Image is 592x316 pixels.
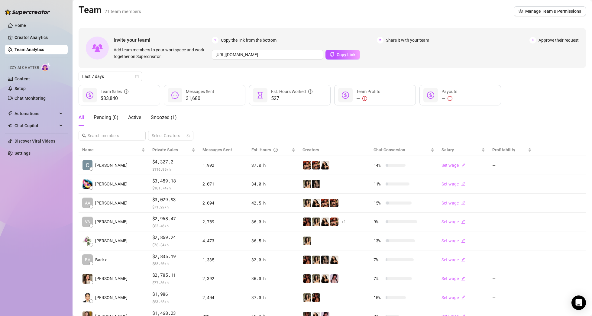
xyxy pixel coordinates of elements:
img: Janezah Pasaylo [82,292,92,302]
img: AI Chatter [41,63,51,71]
div: 37.0 h [251,294,295,301]
img: Chat Copilot [8,124,12,128]
div: 42.5 h [251,200,295,206]
a: Set wageedit [442,295,465,300]
span: Izzy AI Chatter [8,65,39,71]
span: dollar-circle [427,92,434,99]
a: Chat Monitoring [15,96,46,101]
span: edit [461,201,465,205]
img: mads [330,256,338,264]
span: thunderbolt [8,111,13,116]
span: + 1 [341,218,346,225]
span: 7 % [374,275,383,282]
span: $2,835.19 [152,253,195,260]
img: logo-BBDzfeDw.svg [5,9,50,15]
span: $ 88.60 /h [152,260,195,266]
img: OxilleryOF [312,161,320,169]
span: Messages Sent [186,89,214,94]
span: 11 % [374,181,383,187]
span: AA [85,200,90,206]
span: VA [85,218,90,225]
span: team [186,134,190,137]
span: Private Sales [152,147,178,152]
span: 7 % [374,256,383,263]
div: 2,071 [202,181,244,187]
span: question-circle [308,88,312,95]
th: Name [79,144,149,156]
span: Snoozed ( 1 ) [151,114,177,120]
span: Add team members to your workspace and work together on Supercreator. [114,47,209,60]
span: info-circle [124,88,128,95]
span: 13 % [374,237,383,244]
img: steph [303,274,311,283]
a: Set wageedit [442,201,465,205]
span: question-circle [273,147,278,153]
h2: Team [79,4,141,16]
img: mads [321,274,329,283]
span: $2,859.24 [152,234,195,241]
input: Search members [88,132,137,139]
a: Content [15,76,30,81]
span: Team Profits [356,89,380,94]
span: exclamation-circle [362,96,367,101]
a: Set wageedit [442,219,465,224]
span: Profitability [492,147,515,152]
div: 2,404 [202,294,244,301]
div: Open Intercom Messenger [571,295,586,310]
div: Est. Hours [251,147,290,153]
td: — [489,231,535,250]
span: $2,785.11 [152,272,195,279]
div: 4,473 [202,237,244,244]
button: Copy Link [325,50,360,60]
span: [PERSON_NAME] [95,237,128,244]
img: Tia Rocky [82,236,92,246]
span: [PERSON_NAME] [95,294,128,301]
a: Set wageedit [442,257,465,262]
span: Copy the link from the bottom [221,37,277,44]
a: Creator Analytics [15,33,63,42]
span: 1 [212,37,218,44]
div: Team Sales [101,88,128,95]
div: 36.0 h [251,275,295,282]
div: Pending ( 0 ) [94,114,118,121]
img: Candylion [312,274,320,283]
div: 37.0 h [251,162,295,169]
span: Copy Link [337,52,355,57]
div: 34.0 h [251,181,295,187]
span: $ 116.95 /h [152,166,195,172]
img: mads [321,218,329,226]
span: $3,459.18 [152,177,195,185]
img: mads [321,161,329,169]
img: Rolyat [321,256,329,264]
span: Chat Conversion [374,147,405,152]
span: copy [330,52,334,56]
span: 9 % [374,218,383,225]
span: edit [461,276,465,281]
span: $4,327.2 [152,158,195,166]
img: Júlia Nicodemos [82,274,92,284]
span: Invite your team! [114,36,212,44]
a: Team Analytics [15,47,44,52]
a: Set wageedit [442,182,465,186]
span: Manage Team & Permissions [525,9,581,14]
span: $ 78.34 /h [152,242,195,248]
span: dollar-circle [342,92,349,99]
div: 2,392 [202,275,244,282]
td: — [489,213,535,232]
span: $ 82.46 /h [152,223,195,229]
span: $1,986 [152,291,195,298]
button: Manage Team & Permissions [514,6,586,16]
img: Rolyat [312,180,320,188]
div: 2,094 [202,200,244,206]
a: Set wageedit [442,276,465,281]
span: $ 71.29 /h [152,204,195,210]
span: Salary [442,147,454,152]
div: 36.0 h [251,218,295,225]
div: 32.0 h [251,256,295,263]
img: Candylion [303,180,311,188]
span: dollar-circle [86,92,93,99]
span: message [171,92,179,99]
div: 36.5 h [251,237,295,244]
span: BA [85,256,90,263]
span: [PERSON_NAME] [95,181,128,187]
